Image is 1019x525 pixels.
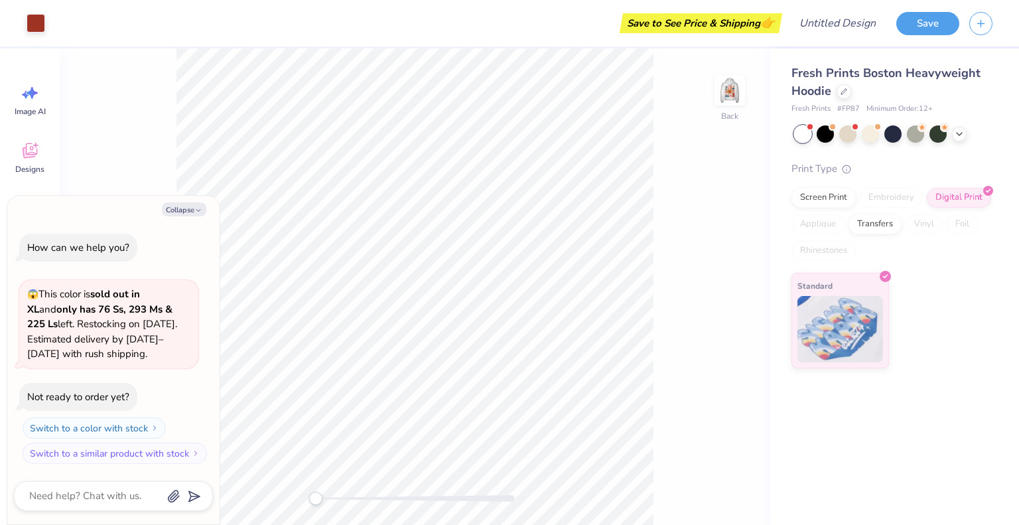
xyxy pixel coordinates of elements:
[623,13,779,33] div: Save to See Price & Shipping
[791,161,992,177] div: Print Type
[791,214,845,234] div: Applique
[23,443,207,464] button: Switch to a similar product with stock
[849,214,902,234] div: Transfers
[791,65,981,99] span: Fresh Prints Boston Heavyweight Hoodie
[192,449,200,457] img: Switch to a similar product with stock
[791,104,831,115] span: Fresh Prints
[866,104,933,115] span: Minimum Order: 12 +
[797,296,883,362] img: Standard
[27,287,177,360] span: This color is and left. Restocking on [DATE]. Estimated delivery by [DATE]–[DATE] with rush shipp...
[23,417,166,439] button: Switch to a color with stock
[927,188,991,208] div: Digital Print
[791,241,856,261] div: Rhinestones
[151,424,159,432] img: Switch to a color with stock
[27,303,172,331] strong: only has 76 Ss, 293 Ms & 225 Ls
[162,202,206,216] button: Collapse
[896,12,959,35] button: Save
[27,390,129,404] div: Not ready to order yet?
[789,10,886,37] input: Untitled Design
[860,188,923,208] div: Embroidery
[837,104,860,115] span: # FP87
[27,288,38,301] span: 😱
[906,214,943,234] div: Vinyl
[716,77,743,104] img: Back
[947,214,978,234] div: Foil
[760,15,775,31] span: 👉
[797,279,833,293] span: Standard
[721,110,738,122] div: Back
[791,188,856,208] div: Screen Print
[27,241,129,254] div: How can we help you?
[15,106,46,117] span: Image AI
[15,164,44,175] span: Designs
[309,492,322,505] div: Accessibility label
[27,287,140,316] strong: sold out in XL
